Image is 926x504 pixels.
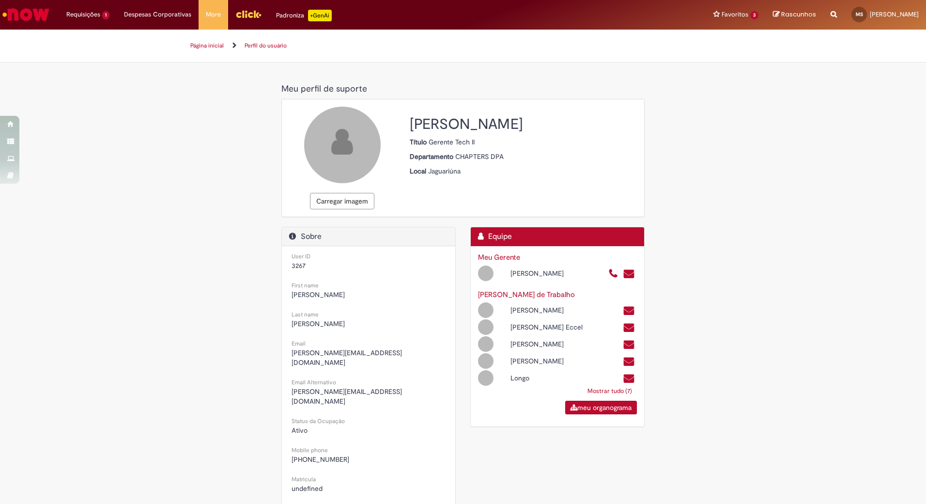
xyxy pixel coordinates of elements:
[289,232,448,241] h2: Sobre
[310,193,374,209] button: Carregar imagem
[750,11,758,19] span: 3
[281,83,367,94] span: Meu perfil de suporte
[292,455,349,464] span: [PHONE_NUMBER]
[478,232,637,241] h2: Equipe
[292,340,306,347] small: Email
[503,305,601,315] div: [PERSON_NAME]
[292,319,345,328] span: [PERSON_NAME]
[623,339,635,350] a: Enviar um e-mail para sanjulfe@quilmes.com.ar
[478,291,637,299] h3: [PERSON_NAME] de Trabalho
[428,167,461,175] span: Jaguariúna
[471,369,601,386] div: Open Profile: Longo
[565,401,637,414] a: meu organograma
[623,305,635,316] a: Enviar um e-mail para crisbera@quilmes.com.ar
[503,356,601,366] div: [PERSON_NAME]
[471,352,601,369] div: Open Profile: Leticia Dutra Da Silva
[478,253,637,262] h3: Meu Gerente
[722,10,748,19] span: Favoritos
[503,373,601,383] div: Longo
[623,356,635,367] a: Enviar um e-mail para BREMZ0002@ambev.com.br
[245,42,287,49] a: Perfil do usuário
[623,268,635,280] a: Enviar um e-mail para 99798957@ambev.com.br
[471,301,601,318] div: Open Profile: Cristian Beraha
[1,5,51,24] img: ServiceNow
[608,268,618,280] a: Ligar para +55 (19) 981012011
[429,138,475,146] span: Gerente Tech II
[292,290,345,299] span: [PERSON_NAME]
[471,318,601,335] div: Open Profile: Felipe Farias Eccel
[410,116,637,132] h2: [PERSON_NAME]
[292,378,336,386] small: Email Alternativo
[308,10,332,21] p: +GenAi
[66,10,100,19] span: Requisições
[503,339,601,349] div: [PERSON_NAME]
[856,11,863,17] span: MS
[455,152,504,161] span: CHAPTERS DPA
[503,268,601,278] div: [PERSON_NAME]
[410,152,455,161] strong: Departamento
[410,138,429,146] strong: Título
[870,10,919,18] span: [PERSON_NAME]
[292,475,316,483] small: Matricula
[781,10,816,19] span: Rascunhos
[292,387,402,406] span: [PERSON_NAME][EMAIL_ADDRESS][DOMAIN_NAME]
[292,484,323,493] span: undefined
[124,10,191,19] span: Despesas Corporativas
[292,282,319,289] small: First name
[292,426,308,435] span: Ativo
[206,10,221,19] span: More
[292,261,306,270] span: 3267
[773,10,816,19] a: Rascunhos
[102,11,109,19] span: 1
[471,335,601,352] div: Open Profile: Julieta Sánchez
[623,373,635,384] a: Enviar um e-mail para BRBRW0002@ambev.com.br
[190,42,224,49] a: Página inicial
[292,252,310,260] small: User ID
[471,264,601,281] div: Open Profile: Felipe Fernandes Soares
[187,37,550,55] ul: Trilhas de página
[276,10,332,21] div: Padroniza
[292,446,328,454] small: Mobile phone
[503,322,601,332] div: [PERSON_NAME] Eccel
[583,382,637,400] a: Mostrar tudo (7)
[292,311,319,318] small: Last name
[235,7,262,21] img: click_logo_yellow_360x200.png
[292,417,345,425] small: Status da Ocupação
[623,322,635,333] a: Enviar um e-mail para felipe.eccel@ambevtech.com.br
[292,348,402,367] span: [PERSON_NAME][EMAIL_ADDRESS][DOMAIN_NAME]
[410,167,428,175] strong: Local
